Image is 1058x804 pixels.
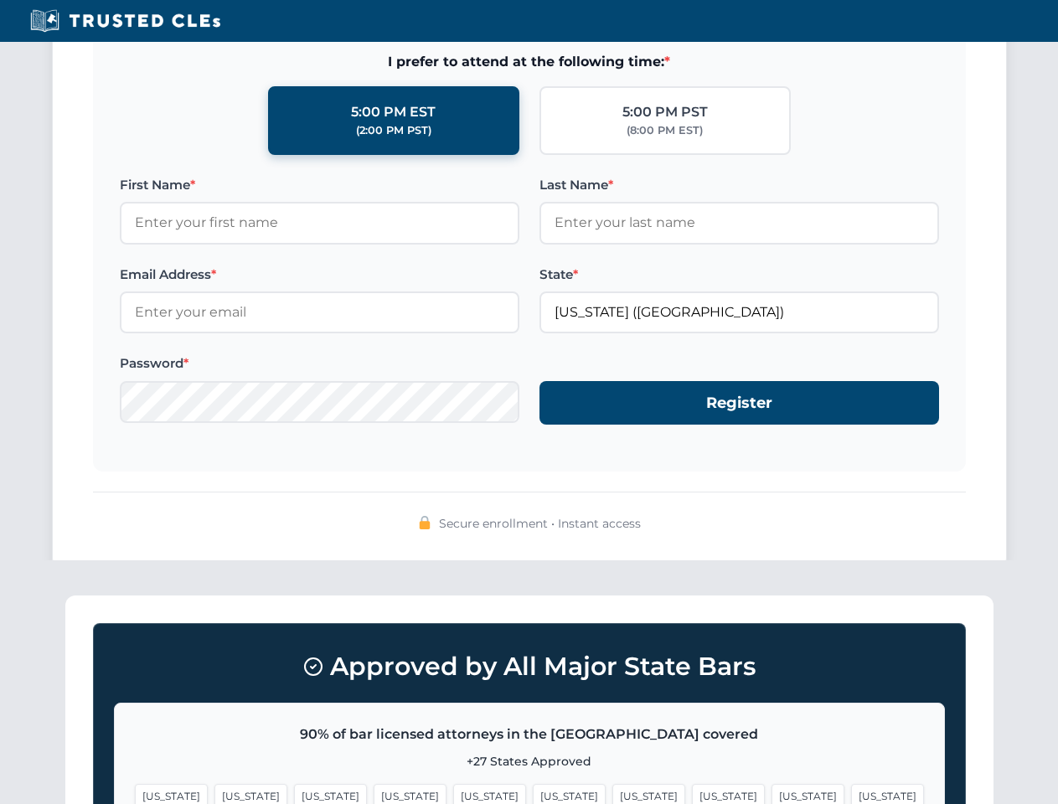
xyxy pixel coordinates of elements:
[120,265,519,285] label: Email Address
[135,752,924,770] p: +27 States Approved
[120,175,519,195] label: First Name
[439,514,641,533] span: Secure enrollment • Instant access
[539,265,939,285] label: State
[539,202,939,244] input: Enter your last name
[627,122,703,139] div: (8:00 PM EST)
[356,122,431,139] div: (2:00 PM PST)
[120,202,519,244] input: Enter your first name
[539,175,939,195] label: Last Name
[120,291,519,333] input: Enter your email
[114,644,945,689] h3: Approved by All Major State Bars
[120,353,519,374] label: Password
[539,381,939,425] button: Register
[622,101,708,123] div: 5:00 PM PST
[25,8,225,33] img: Trusted CLEs
[120,51,939,73] span: I prefer to attend at the following time:
[418,516,431,529] img: 🔒
[539,291,939,333] input: Arizona (AZ)
[135,724,924,745] p: 90% of bar licensed attorneys in the [GEOGRAPHIC_DATA] covered
[351,101,436,123] div: 5:00 PM EST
